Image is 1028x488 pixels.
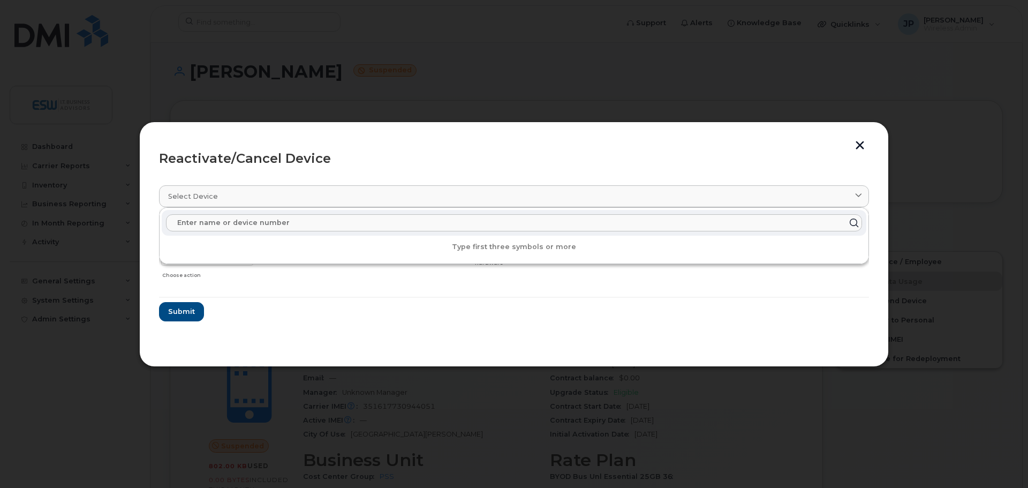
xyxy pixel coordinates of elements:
span: Submit [168,306,195,317]
div: Choose action [162,267,253,280]
a: Select device [159,185,869,207]
p: Type first three symbols or more [162,243,866,251]
div: Reactivate/Cancel Device [159,152,869,165]
input: Enter name or device number [166,214,862,231]
button: Submit [159,302,204,321]
span: Select device [168,191,218,201]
